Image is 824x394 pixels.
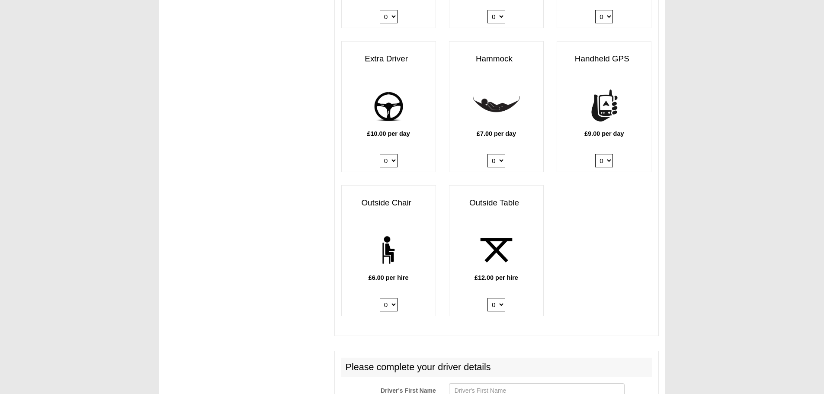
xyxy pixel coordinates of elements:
b: £6.00 per hire [369,274,409,281]
h3: Outside Table [449,194,543,212]
img: hammock.png [473,83,520,130]
img: handheld-gps.png [580,83,628,130]
img: chair.png [365,227,412,274]
h3: Hammock [449,50,543,68]
b: £9.00 per day [584,130,624,137]
b: £7.00 per day [477,130,516,137]
img: add-driver.png [365,83,412,130]
h2: Please complete your driver details [341,358,652,377]
b: £12.00 per hire [475,274,518,281]
h3: Handheld GPS [557,50,651,68]
b: £10.00 per day [367,130,410,137]
h3: Outside Chair [342,194,436,212]
h3: Extra Driver [342,50,436,68]
img: table.png [473,227,520,274]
